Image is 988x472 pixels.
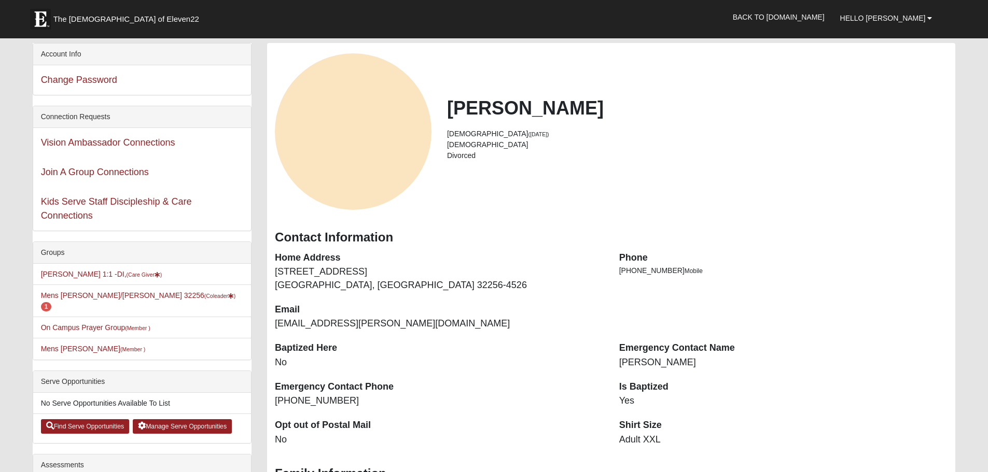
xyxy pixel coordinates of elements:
[275,419,604,432] dt: Opt out of Postal Mail
[275,303,604,317] dt: Email
[832,5,940,31] a: Hello [PERSON_NAME]
[133,419,232,434] a: Manage Serve Opportunities
[619,433,948,447] dd: Adult XXL
[53,14,199,24] span: The [DEMOGRAPHIC_DATA] of Eleven22
[125,325,150,331] small: (Member )
[275,251,604,265] dt: Home Address
[619,341,948,355] dt: Emergency Contact Name
[41,323,150,332] a: On Campus Prayer Group(Member )
[619,251,948,265] dt: Phone
[275,356,604,369] dd: No
[275,265,604,292] dd: [STREET_ADDRESS] [GEOGRAPHIC_DATA], [GEOGRAPHIC_DATA] 32256-4526
[447,97,948,119] h2: [PERSON_NAME]
[619,419,948,432] dt: Shirt Size
[275,317,604,331] dd: [EMAIL_ADDRESS][PERSON_NAME][DOMAIN_NAME]
[685,267,703,275] span: Mobile
[447,150,948,161] li: Divorced
[619,265,948,276] li: [PHONE_NUMBER]
[33,371,251,393] div: Serve Opportunities
[275,53,432,210] a: View Fullsize Photo
[275,380,604,394] dt: Emergency Contact Phone
[41,137,175,148] a: Vision Ambassador Connections
[127,271,162,278] small: (Care Giver )
[25,4,232,30] a: The [DEMOGRAPHIC_DATA] of Eleven22
[33,106,251,128] div: Connection Requests
[30,9,51,30] img: Eleven22 logo
[41,196,192,221] a: Kids Serve Staff Discipleship & Care Connections
[204,293,236,299] small: (Coleader )
[275,230,948,245] h3: Contact Information
[41,167,149,177] a: Join A Group Connections
[725,4,832,30] a: Back to [DOMAIN_NAME]
[275,433,604,447] dd: No
[840,14,926,22] span: Hello [PERSON_NAME]
[619,394,948,408] dd: Yes
[41,291,236,310] a: Mens [PERSON_NAME]/[PERSON_NAME] 32256(Coleader) 1
[41,345,146,353] a: Mens [PERSON_NAME](Member )
[619,380,948,394] dt: Is Baptized
[447,139,948,150] li: [DEMOGRAPHIC_DATA]
[619,356,948,369] dd: [PERSON_NAME]
[41,270,162,278] a: [PERSON_NAME] 1:1 -DI,(Care Giver)
[33,242,251,264] div: Groups
[275,394,604,408] dd: [PHONE_NUMBER]
[447,128,948,139] li: [DEMOGRAPHIC_DATA]
[41,302,52,311] span: number of pending members
[33,393,251,414] li: No Serve Opportunities Available To List
[275,341,604,355] dt: Baptized Here
[41,75,117,85] a: Change Password
[41,419,130,434] a: Find Serve Opportunities
[33,44,251,65] div: Account Info
[120,346,145,352] small: (Member )
[528,131,549,137] small: ([DATE])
